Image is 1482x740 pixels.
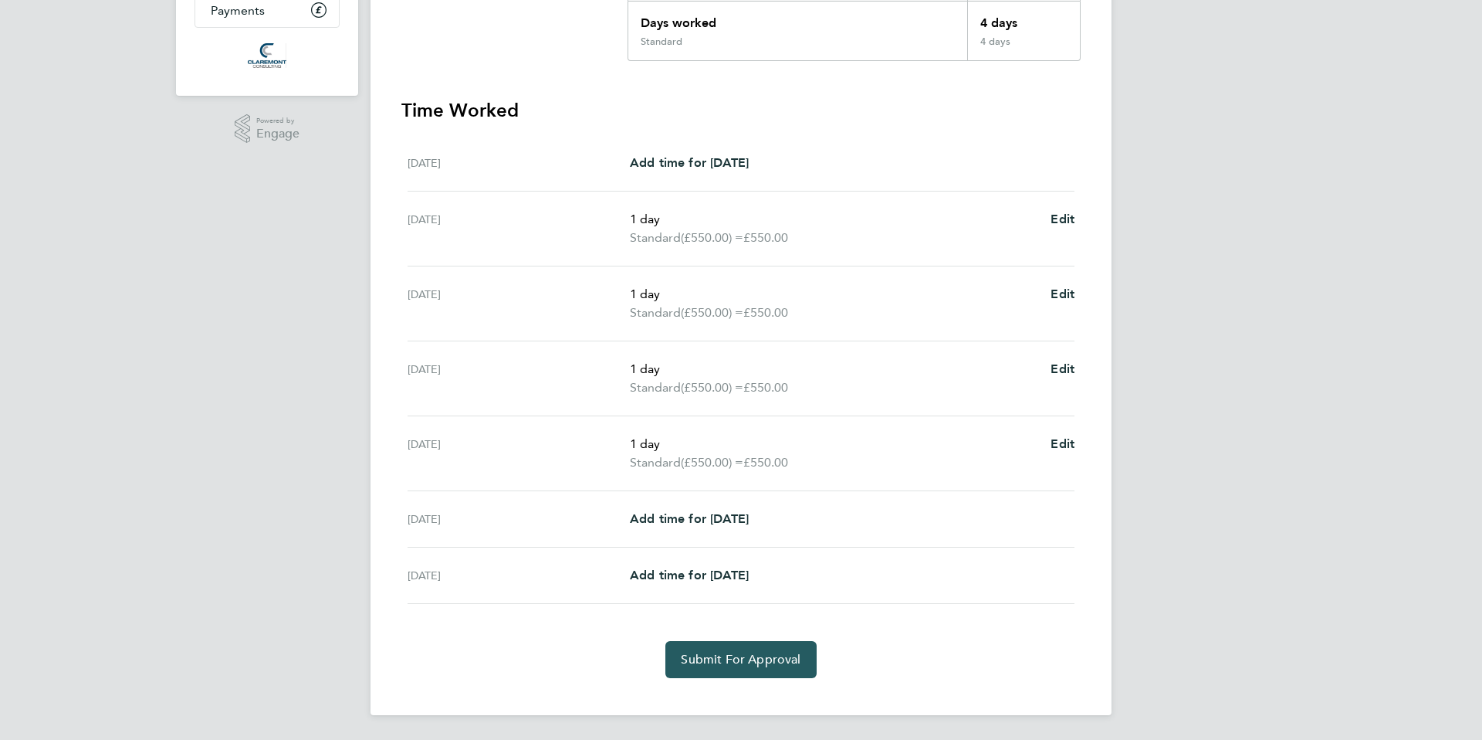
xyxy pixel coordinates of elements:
span: Engage [256,127,299,141]
p: 1 day [630,435,1038,453]
span: (£550.00) = [681,455,743,470]
a: Edit [1051,360,1074,378]
span: Payments [211,3,265,18]
span: Powered by [256,114,299,127]
span: Add time for [DATE] [630,568,749,582]
a: Add time for [DATE] [630,510,749,528]
div: [DATE] [408,285,630,322]
div: [DATE] [408,154,630,172]
span: Standard [630,229,681,247]
span: (£550.00) = [681,230,743,245]
a: Add time for [DATE] [630,566,749,585]
div: 4 days [967,2,1080,36]
a: Powered byEngage [235,114,300,144]
span: Submit For Approval [681,652,800,667]
a: Edit [1051,285,1074,304]
a: Add time for [DATE] [630,154,749,172]
h3: Time Worked [401,98,1081,123]
span: Edit [1051,362,1074,376]
span: Add time for [DATE] [630,511,749,526]
span: Edit [1051,212,1074,226]
span: Standard [630,304,681,322]
div: [DATE] [408,566,630,585]
div: [DATE] [408,210,630,247]
button: Submit For Approval [665,641,816,678]
p: 1 day [630,210,1038,229]
div: Standard [641,36,682,48]
div: Days worked [628,2,967,36]
span: Edit [1051,436,1074,451]
img: claremontconsulting1-logo-retina.png [248,43,286,68]
p: 1 day [630,285,1038,304]
span: £550.00 [743,305,788,320]
span: (£550.00) = [681,305,743,320]
span: Standard [630,453,681,472]
span: Add time for [DATE] [630,155,749,170]
a: Edit [1051,435,1074,453]
div: [DATE] [408,360,630,397]
span: £550.00 [743,380,788,395]
div: [DATE] [408,435,630,472]
span: £550.00 [743,230,788,245]
a: Go to home page [195,43,340,68]
span: (£550.00) = [681,380,743,395]
p: 1 day [630,360,1038,378]
div: 4 days [967,36,1080,60]
span: £550.00 [743,455,788,470]
a: Edit [1051,210,1074,229]
div: [DATE] [408,510,630,528]
span: Standard [630,378,681,397]
span: Edit [1051,287,1074,301]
